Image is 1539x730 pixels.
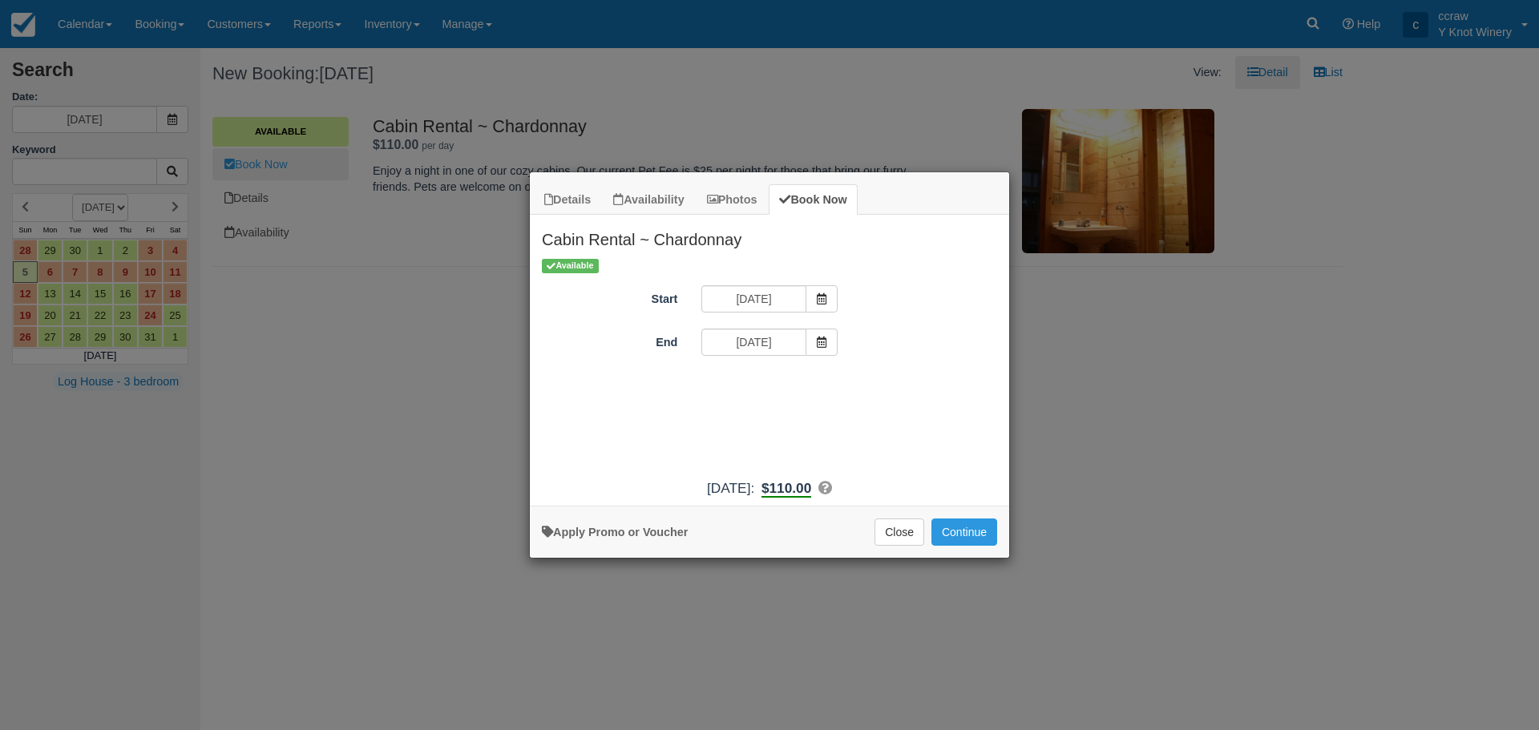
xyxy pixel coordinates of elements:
[761,480,811,498] b: $110.00
[530,285,689,308] label: Start
[875,518,924,546] button: Close
[769,184,857,216] a: Book Now
[530,215,1009,498] div: Item Modal
[530,215,1009,256] h2: Cabin Rental ~ Chardonnay
[530,329,689,351] label: End
[697,184,768,216] a: Photos
[707,480,750,496] span: [DATE]
[542,526,688,538] a: Apply Voucher
[530,478,1009,498] div: :
[542,259,599,272] span: Available
[603,184,694,216] a: Availability
[534,184,601,216] a: Details
[931,518,997,546] button: Add to Booking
